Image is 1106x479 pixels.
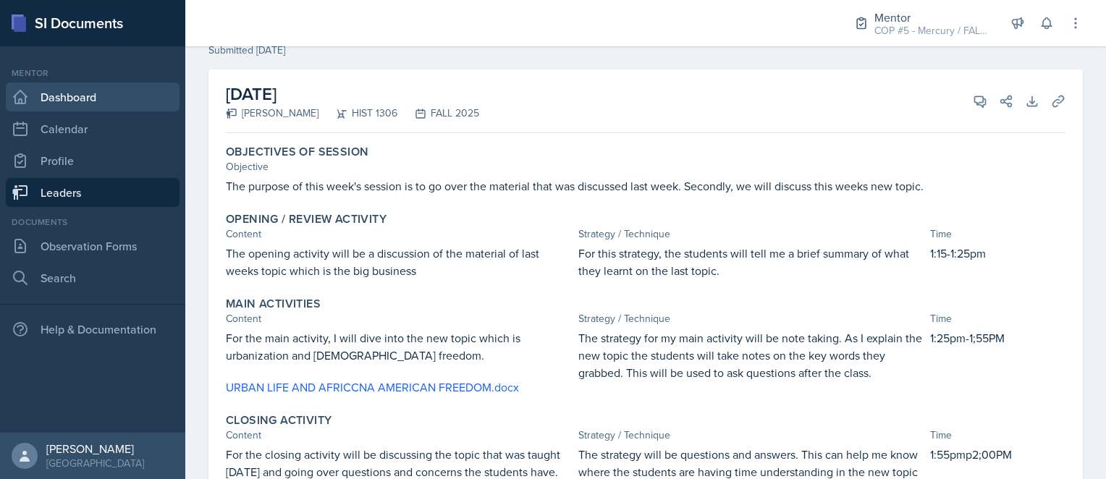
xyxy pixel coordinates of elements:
div: Strategy / Technique [578,311,925,326]
p: The opening activity will be a discussion of the material of last weeks topic which is the big bu... [226,245,573,279]
label: Opening / Review Activity [226,212,387,226]
a: Profile [6,146,180,175]
div: Submitted [DATE] [208,43,1083,58]
h2: [DATE] [226,81,479,107]
div: FALL 2025 [397,106,479,121]
div: Mentor [6,67,180,80]
p: For this strategy, the students will tell me a brief summary of what they learnt on the last topic. [578,245,925,279]
div: Documents [6,216,180,229]
div: [PERSON_NAME] [46,441,144,456]
a: Dashboard [6,82,180,111]
div: Content [226,311,573,326]
div: Time [930,428,1065,443]
div: Time [930,311,1065,326]
a: Observation Forms [6,232,180,260]
div: Time [930,226,1065,242]
p: The purpose of this week's session is to go over the material that was discussed last week. Secon... [226,177,1065,195]
p: 1:25pm-1;55PM [930,329,1065,347]
label: Main Activities [226,297,321,311]
div: Content [226,428,573,443]
div: Mentor [874,9,990,26]
a: Search [6,263,180,292]
div: Strategy / Technique [578,226,925,242]
a: URBAN LIFE AND AFRICCNA AMERICAN FREEDOM.docx [226,379,519,395]
a: Leaders [6,178,180,207]
div: Objective [226,159,1065,174]
div: Strategy / Technique [578,428,925,443]
div: Content [226,226,573,242]
p: 1:15-1:25pm [930,245,1065,262]
label: Closing Activity [226,413,332,428]
div: COP #5 - Mercury / FALL 2025 [874,23,990,38]
p: The strategy for my main activity will be note taking. As I explain the new topic the students wi... [578,329,925,381]
label: Objectives of Session [226,145,368,159]
p: 1:55pmp2;00PM [930,446,1065,463]
div: [PERSON_NAME] [226,106,318,121]
a: Calendar [6,114,180,143]
p: For the main activity, I will dive into the new topic which is urbanization and [DEMOGRAPHIC_DATA... [226,329,573,364]
div: HIST 1306 [318,106,397,121]
div: Help & Documentation [6,315,180,344]
div: [GEOGRAPHIC_DATA] [46,456,144,470]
